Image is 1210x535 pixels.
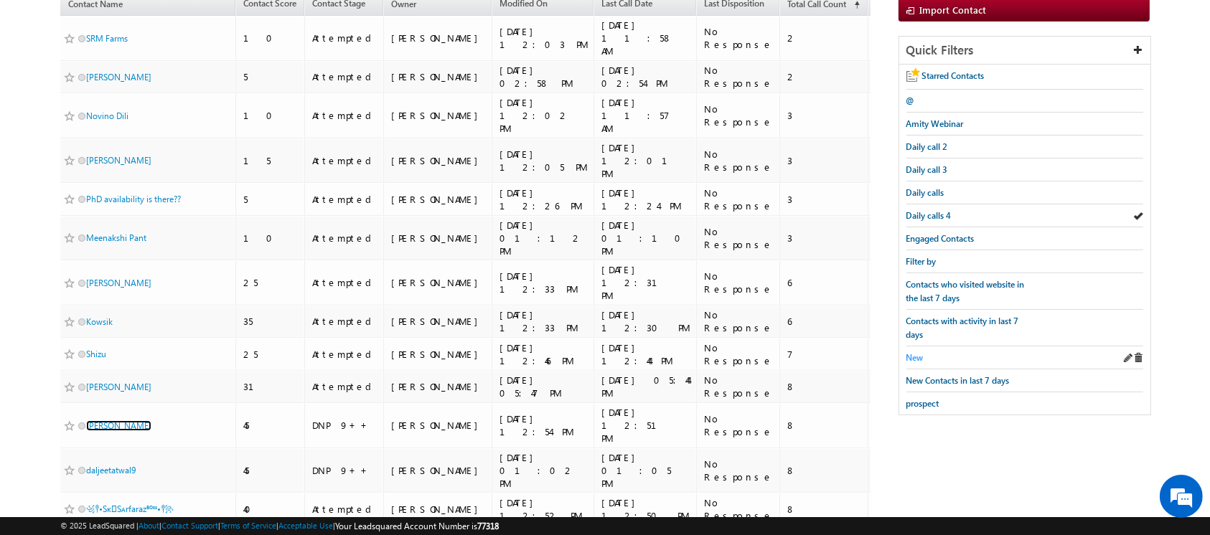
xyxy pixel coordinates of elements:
div: Minimize live chat window [235,7,270,42]
div: [DATE] 01:10 PM [601,219,690,257]
div: 45 [243,464,298,477]
div: Attempted [312,32,377,44]
span: Engaged Contacts [906,233,975,244]
div: [PERSON_NAME] [391,419,485,432]
span: Starred Contacts [922,70,985,81]
div: 3 [787,154,861,167]
div: 25 [243,348,298,361]
div: [DATE] 05:44 PM [601,374,690,399]
div: DNP 9++ [312,419,377,432]
a: [PERSON_NAME] [86,278,151,288]
div: [DATE] 02:54 PM [601,64,690,90]
div: Quick Filters [899,37,1150,65]
div: 40 [243,503,298,516]
div: Attempted [312,503,377,516]
div: [DATE] 02:58 PM [500,64,588,90]
div: [DATE] 12:05 PM [500,148,588,174]
a: Novino Dili [86,110,128,121]
span: Contacts who visited website in the last 7 days [906,279,1025,303]
div: 6 [787,315,861,328]
div: No Response [704,412,773,438]
div: [DATE] 01:05 PM [601,451,690,490]
div: 35 [243,315,298,328]
div: 10 [243,32,298,44]
div: [DATE] 01:12 PM [500,219,588,257]
a: Kowsik [86,316,113,327]
div: [PERSON_NAME] [391,32,485,44]
span: Amity Webinar [906,118,964,129]
div: [DATE] 12:26 PM [500,186,588,212]
div: [PERSON_NAME] [391,232,485,245]
div: No Response [704,225,773,251]
div: Attempted [312,315,377,328]
div: [PERSON_NAME] [391,109,485,122]
div: [DATE] 12:44 PM [601,341,690,367]
span: @ [906,95,914,106]
div: 8 [787,503,861,516]
div: [DATE] 12:54 PM [500,412,588,438]
div: [DATE] 12:50 PM [601,496,690,522]
span: 77318 [477,521,499,531]
div: [DATE] 11:58 AM [601,19,690,57]
div: No Response [704,496,773,522]
div: Attempted [312,193,377,206]
a: Meenakshi Pant [86,232,146,243]
div: [DATE] 12:01 PM [601,141,690,180]
div: [PERSON_NAME] [391,380,485,393]
em: Start Chat [195,421,261,440]
div: [DATE] 12:51 PM [601,406,690,445]
div: 45 [243,419,298,432]
a: Terms of Service [220,521,276,530]
div: 8 [787,419,861,432]
a: [PERSON_NAME] [86,72,151,82]
span: prospect [906,398,939,409]
div: No Response [704,25,773,51]
div: 3 [787,193,861,206]
span: Daily call 3 [906,164,948,175]
div: No Response [704,186,773,212]
div: No Response [704,458,773,483]
span: Daily calls [906,187,944,198]
div: 7 [787,348,861,361]
span: Daily calls 4 [906,210,952,221]
span: Daily call 2 [906,141,948,152]
div: [PERSON_NAME] [391,503,485,516]
span: © 2025 LeadSquared | | | | | [60,519,499,533]
div: Chat with us now [75,75,241,94]
a: [PERSON_NAME] [86,382,151,392]
div: Attempted [312,348,377,361]
div: 10 [243,232,298,245]
img: d_60004797649_company_0_60004797649 [24,75,60,94]
div: [DATE] 12:03 PM [500,25,588,51]
span: Filter by [906,256,937,267]
div: [DATE] 01:02 PM [500,451,588,490]
div: 2 [787,70,861,83]
span: New [906,352,924,363]
div: 2 [787,32,861,44]
div: DNP 9++ [312,464,377,477]
div: No Response [704,341,773,367]
div: [PERSON_NAME] [391,464,485,477]
div: Attempted [312,232,377,245]
div: [PERSON_NAME] [391,193,485,206]
div: 8 [787,464,861,477]
span: Contacts with activity in last 7 days [906,316,1019,340]
div: 15 [243,154,298,167]
div: Attempted [312,154,377,167]
div: [PERSON_NAME] [391,154,485,167]
div: 31 [243,380,298,393]
div: [DATE] 11:57 AM [601,96,690,135]
div: [PERSON_NAME] [391,348,485,361]
a: About [139,521,159,530]
a: Acceptable Use [278,521,333,530]
div: [DATE] 12:46 PM [500,341,588,367]
a: daljeetatwal9 [86,465,136,475]
div: 25 [243,276,298,289]
a: Shizu [86,349,106,359]
div: No Response [704,374,773,399]
div: [PERSON_NAME] [391,315,485,328]
div: 10 [243,109,298,122]
a: SRM Farms [86,33,128,44]
a: ꧁༒•Sᴋ᭄Sᴀrfarazᴮᴼˢˢ•༒꧂ [86,503,174,514]
div: 3 [787,109,861,122]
